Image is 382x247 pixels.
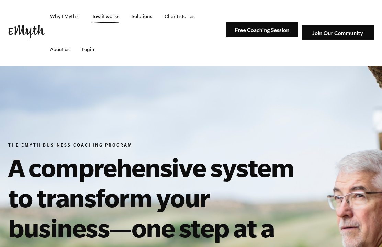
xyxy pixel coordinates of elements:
a: Login [76,33,100,66]
img: EMyth [8,25,45,39]
h6: The EMyth Business Coaching Program [8,143,301,150]
a: About us [45,33,75,66]
img: Join Our Community [302,25,374,41]
img: Free Coaching Session [226,22,298,38]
